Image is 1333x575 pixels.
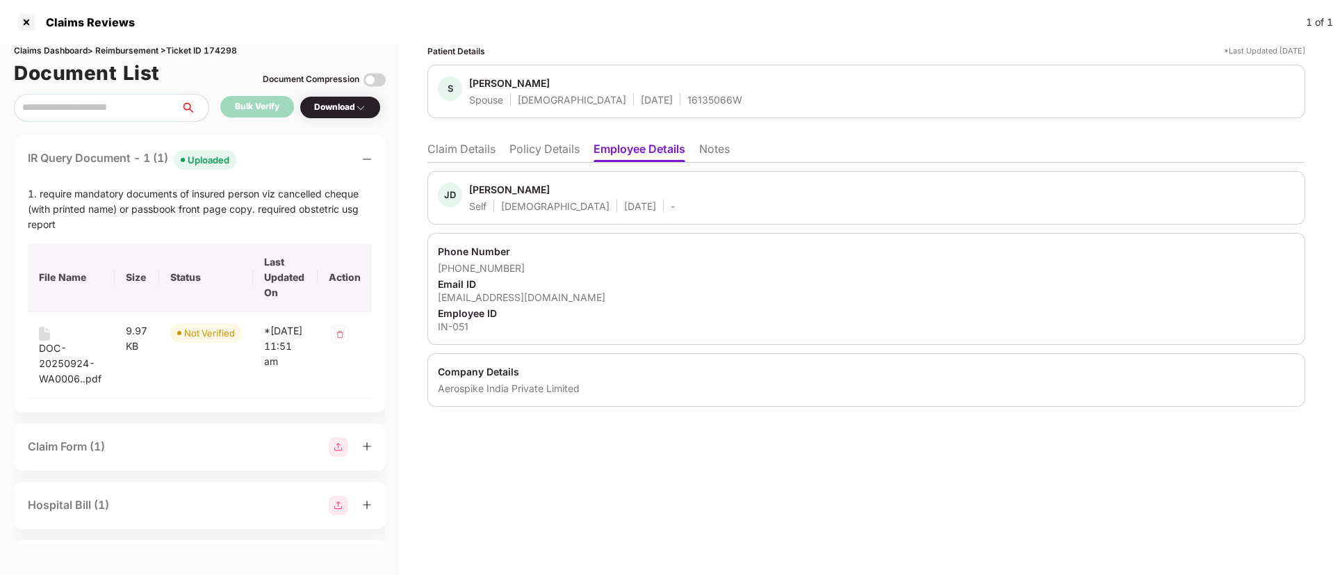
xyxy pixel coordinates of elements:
div: [PERSON_NAME] [469,183,550,196]
div: Self [469,200,486,213]
li: Claim Details [427,142,496,162]
div: *[DATE] 11:51 am [264,323,306,369]
div: Bulk Verify [235,100,279,113]
li: Policy Details [509,142,580,162]
div: Employee ID [438,307,1295,320]
img: svg+xml;base64,PHN2ZyBpZD0iR3JvdXBfMjg4MTMiIGRhdGEtbmFtZT0iR3JvdXAgMjg4MTMiIHhtbG5zPSJodHRwOi8vd3... [329,496,348,515]
h1: Document List [14,58,160,88]
div: [PERSON_NAME] [469,76,550,90]
img: svg+xml;base64,PHN2ZyB4bWxucz0iaHR0cDovL3d3dy53My5vcmcvMjAwMC9zdmciIHdpZHRoPSIzMiIgaGVpZ2h0PSIzMi... [329,323,351,346]
div: Document Compression [263,73,359,86]
div: JD [438,183,462,207]
span: plus [362,442,372,451]
li: Employee Details [594,142,685,162]
div: Phone Number [438,245,1295,258]
th: Size [115,243,159,312]
img: svg+xml;base64,PHN2ZyBpZD0iVG9nZ2xlLTMyeDMyIiB4bWxucz0iaHR0cDovL3d3dy53My5vcmcvMjAwMC9zdmciIHdpZH... [363,69,386,91]
div: Claims Reviews [38,15,135,29]
div: Download [314,101,366,114]
div: Claims Dashboard > Reimbursement > Ticket ID 174298 [14,44,386,58]
span: search [180,102,208,113]
th: Action [318,243,372,312]
div: DOC-20250924-WA0006..pdf [39,341,104,387]
div: [DEMOGRAPHIC_DATA] [501,200,610,213]
div: Patient Details [427,44,485,58]
div: [EMAIL_ADDRESS][DOMAIN_NAME] [438,291,1295,304]
li: Notes [699,142,730,162]
th: Last Updated On [253,243,318,312]
th: File Name [28,243,115,312]
div: [DATE] [624,200,656,213]
div: [DATE] [641,93,673,106]
img: svg+xml;base64,PHN2ZyBpZD0iR3JvdXBfMjg4MTMiIGRhdGEtbmFtZT0iR3JvdXAgMjg4MTMiIHhtbG5zPSJodHRwOi8vd3... [329,437,348,457]
div: Uploaded [188,153,229,167]
div: Email ID [438,277,1295,291]
div: Company Details [438,365,1295,378]
div: IR Query Document - 1 (1) [28,149,236,170]
img: svg+xml;base64,PHN2ZyBpZD0iRHJvcGRvd24tMzJ4MzIiIHhtbG5zPSJodHRwOi8vd3d3LnczLm9yZy8yMDAwL3N2ZyIgd2... [355,102,366,113]
th: Status [159,243,253,312]
div: 16135066W [687,93,742,106]
button: search [180,94,209,122]
div: S [438,76,462,101]
div: 9.97 KB [126,323,148,354]
div: Claim Form (1) [28,438,105,455]
div: - [671,200,675,213]
div: 1 of 1 [1306,15,1333,30]
span: minus [362,154,372,164]
div: IN-051 [438,320,1295,333]
div: Aerospike India Private Limited [438,382,1295,395]
div: [DEMOGRAPHIC_DATA] [518,93,626,106]
div: 1. require mandatory documents of insured person viz cancelled cheque (with printed name) or pass... [28,186,372,232]
img: svg+xml;base64,PHN2ZyB4bWxucz0iaHR0cDovL3d3dy53My5vcmcvMjAwMC9zdmciIHdpZHRoPSIxNiIgaGVpZ2h0PSIyMC... [39,327,50,341]
div: Not Verified [184,326,235,340]
div: Hospital Bill (1) [28,496,109,514]
span: plus [362,500,372,510]
div: Spouse [469,93,503,106]
div: [PHONE_NUMBER] [438,261,1295,275]
div: *Last Updated [DATE] [1224,44,1305,58]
